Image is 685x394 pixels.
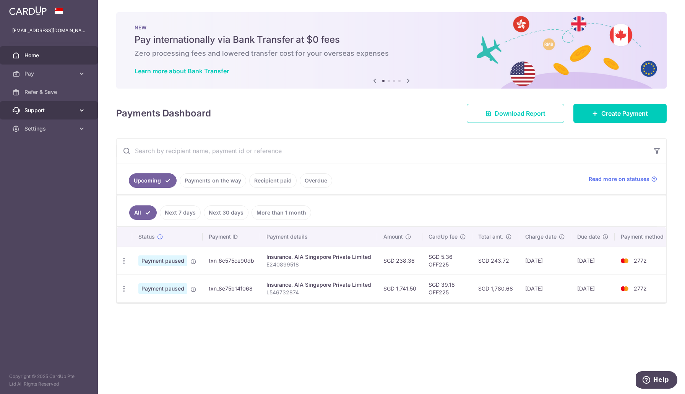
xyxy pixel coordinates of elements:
span: Home [24,52,75,59]
span: Total amt. [478,233,503,241]
img: Bank Card [617,284,632,293]
td: SGD 1,780.68 [472,275,519,302]
td: [DATE] [571,247,615,275]
span: 2772 [634,285,647,292]
span: Settings [24,125,75,132]
a: Overdue [300,173,332,188]
span: Help [18,5,33,12]
h5: Pay internationally via Bank Transfer at $0 fees [135,34,648,46]
p: L546732874 [266,289,371,296]
a: Create Payment [573,104,667,123]
span: Create Payment [601,109,648,118]
th: Payment method [615,227,673,247]
a: Next 7 days [160,205,201,220]
h6: Zero processing fees and lowered transfer cost for your overseas expenses [135,49,648,58]
td: [DATE] [519,275,571,302]
a: More than 1 month [252,205,311,220]
span: Payment paused [138,283,187,294]
iframe: Opens a widget where you can find more information [636,371,677,390]
img: CardUp [9,6,47,15]
h4: Payments Dashboard [116,107,211,120]
span: Charge date [525,233,557,241]
p: E240899518 [266,261,371,268]
img: Bank transfer banner [116,12,667,89]
a: Learn more about Bank Transfer [135,67,229,75]
th: Payment ID [203,227,260,247]
td: [DATE] [571,275,615,302]
span: Payment paused [138,255,187,266]
span: Support [24,107,75,114]
td: SGD 243.72 [472,247,519,275]
input: Search by recipient name, payment id or reference [117,139,648,163]
div: Insurance. AIA Singapore Private Limited [266,281,371,289]
span: Status [138,233,155,241]
th: Payment details [260,227,377,247]
p: [EMAIL_ADDRESS][DOMAIN_NAME] [12,27,86,34]
td: SGD 238.36 [377,247,422,275]
a: Next 30 days [204,205,248,220]
td: txn_8e75b14f068 [203,275,260,302]
a: Upcoming [129,173,177,188]
span: 2772 [634,257,647,264]
td: SGD 1,741.50 [377,275,422,302]
div: Insurance. AIA Singapore Private Limited [266,253,371,261]
span: CardUp fee [429,233,458,241]
span: Due date [577,233,600,241]
a: Download Report [467,104,564,123]
span: Pay [24,70,75,78]
td: [DATE] [519,247,571,275]
span: Amount [383,233,403,241]
td: SGD 39.18 OFF225 [422,275,472,302]
a: Read more on statuses [589,175,657,183]
span: Download Report [495,109,545,118]
td: txn_6c575ce90db [203,247,260,275]
td: SGD 5.36 OFF225 [422,247,472,275]
span: Read more on statuses [589,175,649,183]
a: All [129,205,157,220]
p: NEW [135,24,648,31]
a: Payments on the way [180,173,246,188]
span: Refer & Save [24,88,75,96]
img: Bank Card [617,256,632,265]
a: Recipient paid [249,173,297,188]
